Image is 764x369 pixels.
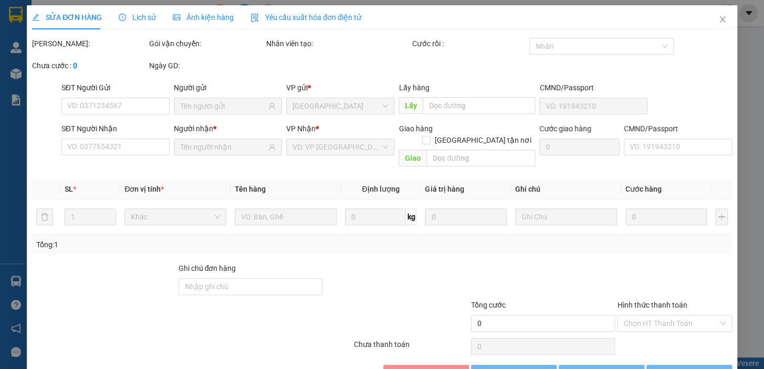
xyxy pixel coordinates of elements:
span: VP Nhận [286,124,316,133]
button: delete [36,208,53,225]
input: Tên người nhận [180,141,266,153]
th: Ghi chú [511,179,621,199]
div: SĐT Người Gửi [61,82,170,93]
div: CMND/Passport [624,123,732,134]
div: [PERSON_NAME]: [32,38,147,49]
div: Người nhận [174,123,282,134]
span: Giao [399,150,426,166]
span: Định lượng [362,185,399,193]
input: 0 [625,208,707,225]
button: Close [708,5,737,35]
input: VD: Bàn, Ghế [235,208,337,225]
div: CMND/Passport [539,82,647,93]
span: user [268,143,276,151]
span: Lấy [399,97,423,114]
span: Giao hàng [399,124,432,133]
span: Cước hàng [625,185,662,193]
input: Dọc đường [426,150,535,166]
span: kg [406,208,416,225]
span: close [718,15,727,24]
div: Tổng: 1 [36,239,296,250]
input: Ghi chú đơn hàng [178,278,322,295]
input: VD: 191943210 [539,98,647,114]
span: SL [65,185,73,193]
span: Đơn vị tính [124,185,164,193]
div: Nhân viên tạo: [266,38,411,49]
input: Dọc đường [423,97,535,114]
span: Giá trị hàng [425,185,464,193]
img: icon [250,14,259,22]
span: Ninh Hòa [292,98,388,114]
span: user [268,102,276,110]
div: VP gửi [286,82,394,93]
input: Tên người gửi [180,100,266,112]
div: Cước rồi : [412,38,527,49]
div: SĐT Người Nhận [61,123,170,134]
label: Hình thức thanh toán [617,301,687,309]
input: 0 [425,208,507,225]
span: [GEOGRAPHIC_DATA] tận nơi [431,134,535,146]
button: plus [715,208,728,225]
span: Khác [131,209,220,225]
span: Tên hàng [235,185,266,193]
b: 0 [73,61,77,70]
span: Yêu cầu xuất hóa đơn điện tử [250,13,361,22]
span: picture [173,14,180,21]
span: Ảnh kiện hàng [173,13,234,22]
span: Lịch sử [119,13,156,22]
input: Ghi Chú [515,208,617,225]
div: Người gửi [174,82,282,93]
label: Cước giao hàng [539,124,591,133]
span: edit [32,14,39,21]
span: clock-circle [119,14,126,21]
span: Lấy hàng [399,83,429,92]
label: Ghi chú đơn hàng [178,264,236,272]
span: SỬA ĐƠN HÀNG [32,13,102,22]
input: Cước giao hàng [539,139,620,155]
div: Ngày GD: [149,60,264,71]
div: Gói vận chuyển: [149,38,264,49]
span: Tổng cước [471,301,506,309]
div: Chưa cước : [32,60,147,71]
div: Chưa thanh toán [353,339,470,357]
